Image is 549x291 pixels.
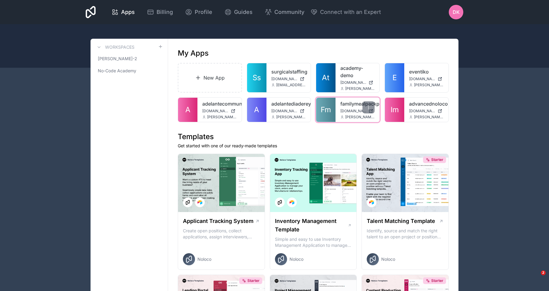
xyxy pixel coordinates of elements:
a: [DOMAIN_NAME] [271,77,306,81]
span: At [322,73,329,83]
a: adelantecommunity [202,100,237,107]
a: [PERSON_NAME]-2 [95,53,163,64]
a: A [247,98,266,122]
span: Guides [234,8,253,16]
a: academy-demo [340,64,375,79]
iframe: Intercom live chat [528,270,543,285]
a: Billing [142,5,178,19]
span: [DOMAIN_NAME] [340,109,366,113]
span: [DOMAIN_NAME] [271,77,297,81]
a: advancednoloco [409,100,444,107]
img: Airtable Logo [369,200,374,205]
button: Connect with an Expert [310,8,381,16]
span: [DOMAIN_NAME] [340,80,366,85]
img: Airtable Logo [197,200,202,205]
span: Ss [253,73,261,83]
a: [DOMAIN_NAME] [409,77,444,81]
span: [DOMAIN_NAME] [202,109,228,113]
span: Starter [247,278,260,283]
span: [PERSON_NAME][EMAIL_ADDRESS][DOMAIN_NAME] [414,115,444,119]
span: Profile [195,8,212,16]
span: E [392,73,397,83]
span: Noloco [289,256,303,262]
p: Create open positions, collect applications, assign interviewers, centralise candidate feedback a... [183,228,260,240]
p: Simple and easy to use Inventory Management Application to manage your stock, orders and Manufact... [275,236,352,248]
span: Apps [121,8,135,16]
span: [PERSON_NAME][EMAIL_ADDRESS][DOMAIN_NAME] [345,115,375,119]
h1: Talent Matching Template [367,217,435,225]
a: Fm [316,98,336,122]
span: Im [391,105,399,115]
span: Community [274,8,304,16]
a: [DOMAIN_NAME] [340,80,375,85]
a: Community [260,5,309,19]
span: [PERSON_NAME][EMAIL_ADDRESS][DOMAIN_NAME] [276,115,306,119]
span: [EMAIL_ADDRESS][DOMAIN_NAME] [276,83,306,87]
span: [PERSON_NAME][EMAIL_ADDRESS][DOMAIN_NAME] [207,115,237,119]
a: New App [178,63,242,93]
h1: Inventory Management Template [275,217,348,234]
span: 2 [541,270,546,275]
a: surgicalstaffing [271,68,306,75]
a: [DOMAIN_NAME] [340,109,375,113]
a: Im [385,98,404,122]
img: Airtable Logo [289,200,294,205]
span: [PERSON_NAME][EMAIL_ADDRESS][DOMAIN_NAME] [345,86,375,91]
span: DK [453,8,460,16]
span: Billing [157,8,173,16]
span: A [185,105,190,115]
a: Profile [180,5,217,19]
a: Ss [247,63,266,92]
a: [DOMAIN_NAME] [271,109,306,113]
a: A [178,98,197,122]
a: Apps [107,5,140,19]
span: Starter [431,278,443,283]
span: Fm [321,105,331,115]
a: familymealpackprogram [340,100,375,107]
span: [DOMAIN_NAME] [271,109,297,113]
span: [PERSON_NAME]-2 [98,56,137,62]
span: A [254,105,259,115]
a: Guides [220,5,257,19]
span: Noloco [381,256,395,262]
p: Identify, source and match the right talent to an open project or position with our Talent Matchi... [367,228,444,240]
h1: My Apps [178,48,209,58]
h1: Templates [178,132,449,142]
a: Workspaces [95,44,134,51]
h3: Workspaces [105,44,134,50]
span: Connect with an Expert [320,8,381,16]
a: [DOMAIN_NAME] [202,109,237,113]
a: At [316,63,336,92]
span: Starter [431,157,443,162]
span: [PERSON_NAME][EMAIL_ADDRESS][DOMAIN_NAME] [414,83,444,87]
span: [DOMAIN_NAME] [409,77,435,81]
a: No-Code Academy [95,65,163,76]
span: No-Code Academy [98,68,136,74]
a: eventiko [409,68,444,75]
a: adelantediadereyes [271,100,306,107]
a: [DOMAIN_NAME] [409,109,444,113]
p: Get started with one of our ready-made templates [178,143,449,149]
span: Noloco [197,256,211,262]
a: E [385,63,404,92]
span: [DOMAIN_NAME] [409,109,435,113]
h1: Applicant Tracking System [183,217,253,225]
